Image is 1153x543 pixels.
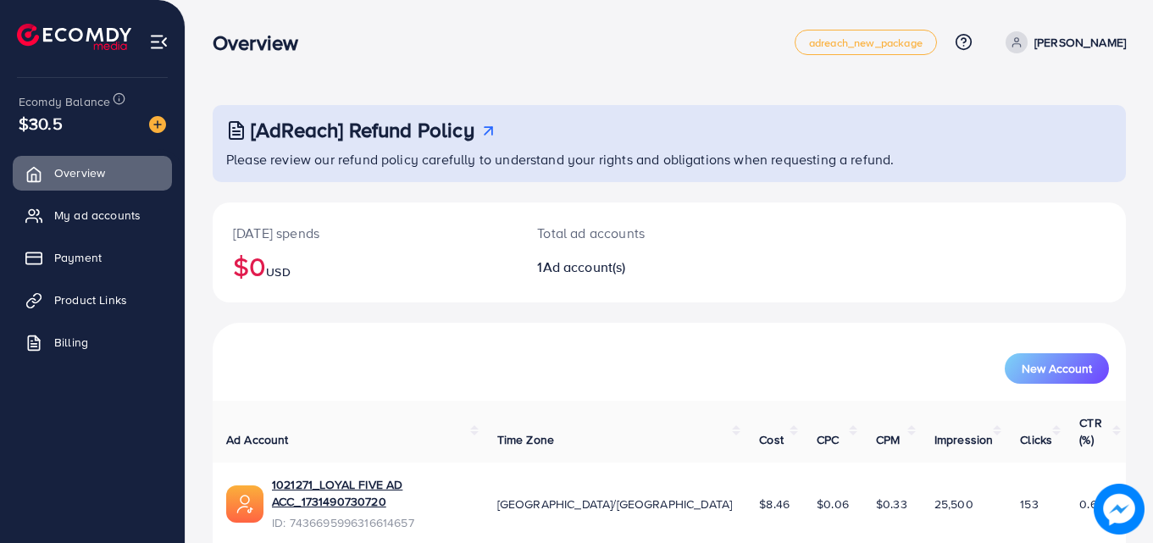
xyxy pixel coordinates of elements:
[1034,32,1126,53] p: [PERSON_NAME]
[795,30,937,55] a: adreach_new_package
[876,496,907,513] span: $0.33
[54,334,88,351] span: Billing
[54,249,102,266] span: Payment
[1020,431,1052,448] span: Clicks
[817,431,839,448] span: CPC
[272,514,470,531] span: ID: 7436695996316614657
[54,207,141,224] span: My ad accounts
[809,37,923,48] span: adreach_new_package
[54,164,105,181] span: Overview
[19,93,110,110] span: Ecomdy Balance
[149,116,166,133] img: image
[537,259,725,275] h2: 1
[149,32,169,52] img: menu
[537,223,725,243] p: Total ad accounts
[1094,484,1145,535] img: image
[876,431,900,448] span: CPM
[226,149,1116,169] p: Please review our refund policy carefully to understand your rights and obligations when requesti...
[233,223,496,243] p: [DATE] spends
[1079,414,1101,448] span: CTR (%)
[934,496,973,513] span: 25,500
[934,431,994,448] span: Impression
[759,431,784,448] span: Cost
[1020,496,1038,513] span: 153
[13,241,172,274] a: Payment
[54,291,127,308] span: Product Links
[251,118,474,142] h3: [AdReach] Refund Policy
[13,156,172,190] a: Overview
[1079,496,1096,513] span: 0.6
[999,31,1126,53] a: [PERSON_NAME]
[817,496,849,513] span: $0.06
[13,283,172,317] a: Product Links
[272,476,470,511] a: 1021271_LOYAL FIVE AD ACC_1731490730720
[19,111,63,136] span: $30.5
[13,198,172,232] a: My ad accounts
[759,496,790,513] span: $8.46
[17,24,131,50] img: logo
[497,431,554,448] span: Time Zone
[266,263,290,280] span: USD
[233,250,496,282] h2: $0
[497,496,733,513] span: [GEOGRAPHIC_DATA]/[GEOGRAPHIC_DATA]
[226,485,263,523] img: ic-ads-acc.e4c84228.svg
[213,30,312,55] h3: Overview
[13,325,172,359] a: Billing
[226,431,289,448] span: Ad Account
[1022,363,1092,374] span: New Account
[1005,353,1109,384] button: New Account
[543,258,626,276] span: Ad account(s)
